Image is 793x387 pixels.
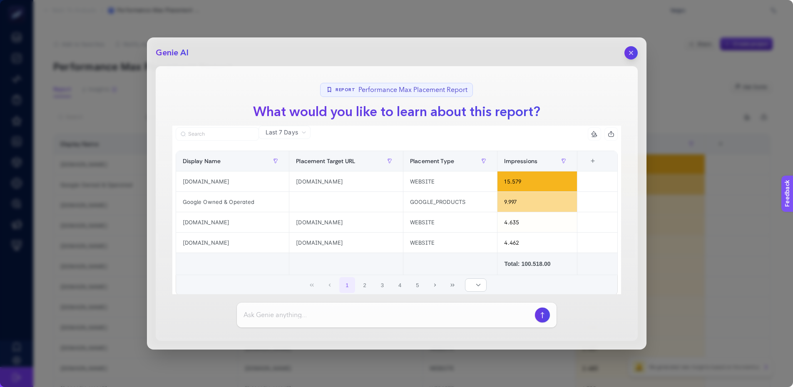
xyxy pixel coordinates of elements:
button: 2 [357,277,373,293]
input: Search [188,131,254,137]
button: Last Page [445,277,461,293]
div: [DOMAIN_NAME] [176,171,289,191]
span: Performance Max Placement Report [358,85,467,95]
span: Impressions [504,158,537,164]
div: WEBSITE [403,212,497,232]
div: [DOMAIN_NAME] [289,233,403,253]
span: Feedback [5,2,32,9]
button: Next Page [427,277,443,293]
h1: What would you like to learn about this report? [246,102,547,122]
button: 4 [392,277,408,293]
div: WEBSITE [403,233,497,253]
button: 3 [375,277,390,293]
div: GOOGLE_PRODUCTS [403,192,497,212]
div: 4 items selected [584,158,591,176]
div: WEBSITE [403,171,497,191]
div: Google Owned & Operated [176,192,289,212]
span: Report [336,87,355,93]
div: Total: 100.518.00 [504,260,570,268]
div: [DOMAIN_NAME] [176,233,289,253]
input: Ask Genie anything... [244,310,532,320]
div: 15.579 [497,171,577,191]
div: [DOMAIN_NAME] [289,212,403,232]
div: Last 7 Days [172,139,621,310]
div: 4.462 [497,233,577,253]
span: Placement Target URL [296,158,355,164]
h2: Genie AI [156,47,189,59]
span: Placement Type [410,158,454,164]
button: 1 [339,277,355,293]
span: Last 7 Days [266,128,298,136]
div: [DOMAIN_NAME] [176,212,289,232]
button: 5 [410,277,425,293]
div: 9.997 [497,192,577,212]
div: + [585,158,601,164]
span: Display Name [183,158,221,164]
div: 4.635 [497,212,577,232]
div: [DOMAIN_NAME] [289,171,403,191]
